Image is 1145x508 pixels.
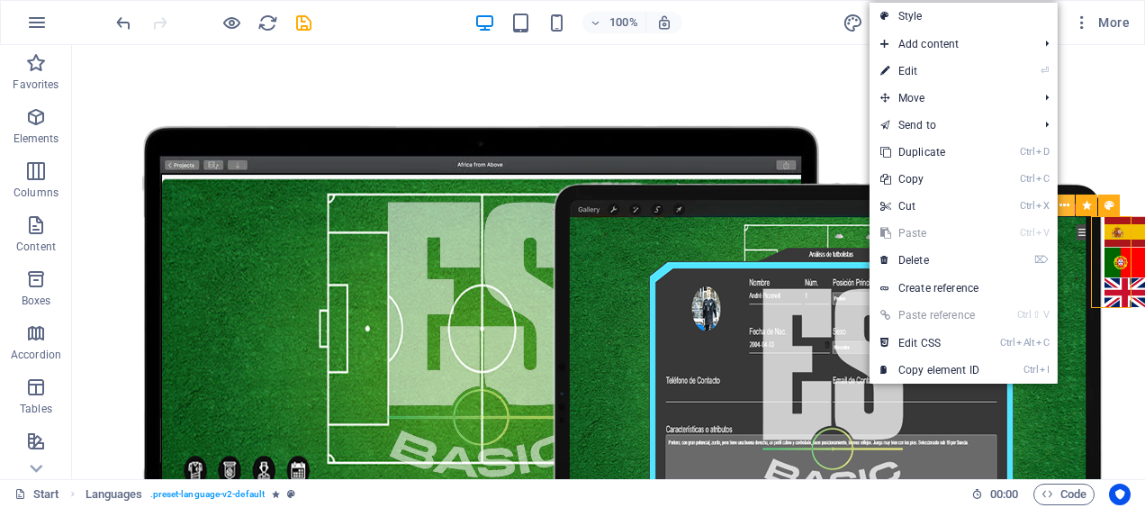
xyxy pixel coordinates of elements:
[113,12,134,33] button: undo
[1073,14,1130,32] span: More
[971,484,1019,505] h6: Session time
[1020,200,1034,212] i: Ctrl
[293,12,314,33] button: save
[1016,337,1034,349] i: Alt
[870,166,990,193] a: CtrlCCopy
[257,13,278,33] i: Reload page
[656,14,672,31] i: On resize automatically adjust zoom level to fit chosen device.
[582,12,646,33] button: 100%
[293,13,314,33] i: Save (Ctrl+S)
[257,12,278,33] button: reload
[1043,309,1049,321] i: V
[1033,484,1095,505] button: Code
[870,275,1058,302] a: Create reference
[870,247,990,274] a: ⌦Delete
[870,139,990,166] a: CtrlDDuplicate
[1036,227,1049,239] i: V
[1036,146,1049,158] i: D
[1036,173,1049,185] i: C
[870,3,1058,30] a: Style
[113,13,134,33] i: Undo: Change link (Ctrl+Z)
[14,484,59,505] a: Click to cancel selection. Double-click to open Pages
[1109,484,1131,505] button: Usercentrics
[1036,200,1049,212] i: X
[1034,254,1049,266] i: ⌦
[1000,337,1014,349] i: Ctrl
[150,484,266,505] span: . preset-language-v2-default
[870,112,1031,139] a: Send to
[13,77,59,92] p: Favorites
[1017,309,1032,321] i: Ctrl
[14,132,59,146] p: Elements
[1020,146,1034,158] i: Ctrl
[1020,227,1034,239] i: Ctrl
[11,348,61,362] p: Accordion
[1041,484,1086,505] span: Code
[287,489,295,499] i: This element is a customizable preset
[1023,364,1038,376] i: Ctrl
[870,85,1031,112] span: Move
[870,31,1031,58] span: Add content
[86,484,296,505] nav: breadcrumb
[843,12,864,33] button: design
[20,402,52,416] p: Tables
[870,302,990,329] a: Ctrl⇧VPaste reference
[1040,364,1049,376] i: I
[1020,173,1034,185] i: Ctrl
[609,12,638,33] h6: 100%
[1032,309,1041,321] i: ⇧
[14,456,58,470] p: Features
[86,484,143,505] span: Click to select. Double-click to edit
[870,357,990,384] a: CtrlICopy element ID
[870,220,990,247] a: CtrlVPaste
[221,12,242,33] button: Click here to leave preview mode and continue editing
[870,58,990,85] a: ⏎Edit
[272,489,280,499] i: Element contains an animation
[16,240,56,254] p: Content
[843,13,863,33] i: Design (Ctrl+Alt+Y)
[22,294,51,308] p: Boxes
[1041,65,1049,77] i: ⏎
[1003,487,1005,501] span: :
[1066,8,1137,37] button: More
[870,193,990,220] a: CtrlXCut
[990,484,1018,505] span: 00 00
[14,186,59,200] p: Columns
[870,330,990,357] a: CtrlAltCEdit CSS
[1036,337,1049,349] i: C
